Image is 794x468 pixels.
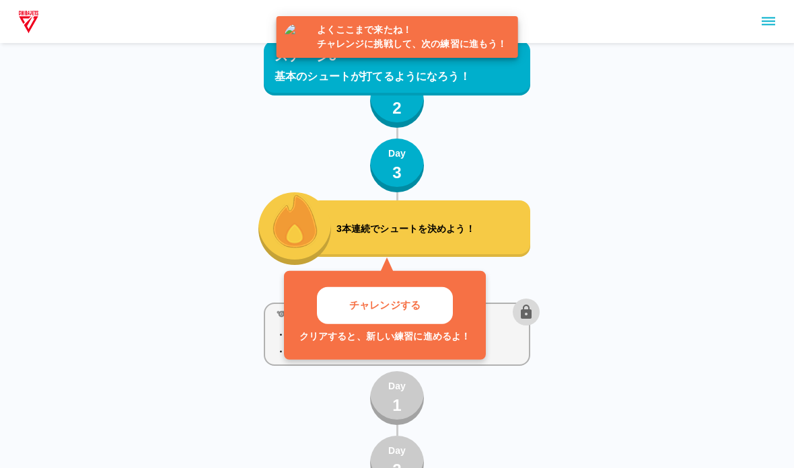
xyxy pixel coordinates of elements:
p: ステージ5 [275,46,336,66]
p: ・ワンハンドセットショット③ [276,328,518,342]
p: Day [388,147,406,161]
p: ・レイアップショット(アンダーハンド) [276,345,518,359]
button: Day2 [370,74,424,128]
img: コーチアイコン [285,24,312,50]
p: 3本連続でシュートを決めよう！ [336,222,525,236]
button: Day3 [370,139,424,192]
p: 1 [392,393,402,418]
button: Day1 [370,371,424,425]
button: fire_icon [258,192,331,265]
button: sidemenu [757,10,780,33]
img: fire_icon [273,193,318,248]
p: よくここまで来たね！ チャレンジに挑戦して、次の練習に進もう！ [317,23,507,51]
p: 2 [392,96,402,120]
p: チャレンジする [349,298,421,313]
p: 基本のシュートが打てるようになろう！ [275,69,519,85]
img: dummy [16,8,41,35]
p: Day [388,379,406,393]
p: クリアすると、新しい練習に進めるよ！ [299,329,470,344]
p: 3 [392,161,402,185]
button: チャレンジする [317,287,453,324]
